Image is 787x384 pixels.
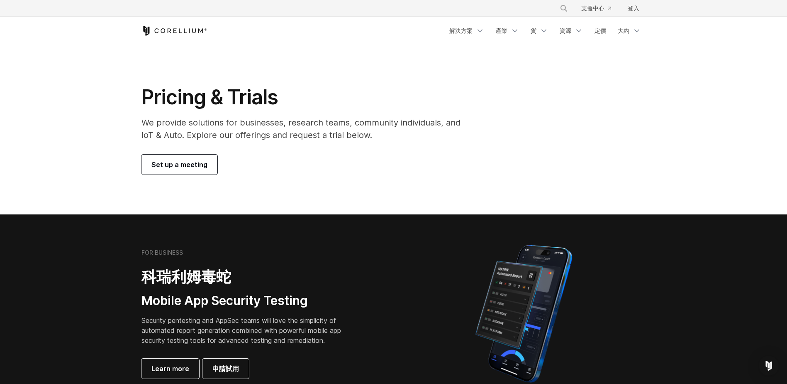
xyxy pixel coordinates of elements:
a: 申請試用 [202,359,249,379]
h1: Pricing & Trials [141,85,472,110]
span: 申請試用 [212,364,239,374]
span: Set up a meeting [151,160,207,170]
font: 資源 [560,27,571,35]
a: 定價 [590,23,611,38]
p: Security pentesting and AppSec teams will love the simplicity of automated report generation comb... [141,315,354,345]
div: 導覽功能表 [550,1,646,16]
h6: FOR BUSINESS [141,249,183,256]
font: 大約 [618,27,629,35]
font: 支援中心 [581,4,604,12]
p: We provide solutions for businesses, research teams, community individuals, and IoT & Auto. Explo... [141,116,472,141]
div: 打開對講信使 [759,356,779,376]
font: 解決方案 [449,27,473,35]
h3: Mobile App Security Testing [141,293,354,309]
h2: 科瑞利姆毒蛇 [141,268,354,286]
span: Learn more [151,364,189,374]
a: Set up a meeting [141,155,217,175]
a: 科瑞利姆首頁 [141,26,207,36]
a: 登入 [621,1,646,16]
a: Learn more [141,359,199,379]
div: 導覽功能表 [444,23,646,38]
font: 產業 [496,27,507,35]
button: 尋 [556,1,571,16]
font: 貨 [531,27,536,35]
